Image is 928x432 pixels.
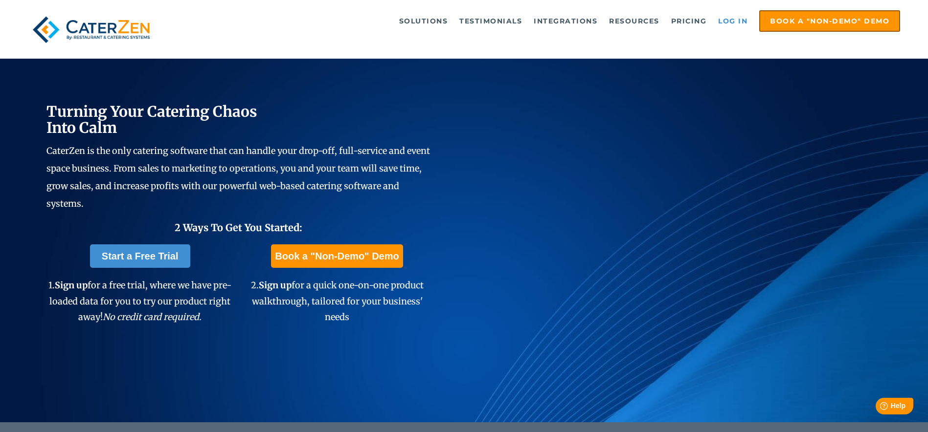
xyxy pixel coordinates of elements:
[759,10,900,32] a: Book a "Non-Demo" Demo
[529,11,602,31] a: Integrations
[46,145,430,209] span: CaterZen is the only catering software that can handle your drop-off, full-service and event spac...
[55,280,88,291] span: Sign up
[271,244,403,268] a: Book a "Non-Demo" Demo
[666,11,712,31] a: Pricing
[175,221,302,234] span: 2 Ways To Get You Started:
[841,394,917,421] iframe: Help widget launcher
[46,102,257,137] span: Turning Your Catering Chaos Into Calm
[177,10,900,32] div: Navigation Menu
[394,11,453,31] a: Solutions
[454,11,527,31] a: Testimonials
[251,280,424,323] span: 2. for a quick one-on-one product walkthrough, tailored for your business' needs
[103,311,202,323] em: No credit card required.
[713,11,752,31] a: Log in
[259,280,292,291] span: Sign up
[48,280,231,323] span: 1. for a free trial, where we have pre-loaded data for you to try our product right away!
[28,10,155,49] img: caterzen
[604,11,664,31] a: Resources
[90,244,190,268] a: Start a Free Trial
